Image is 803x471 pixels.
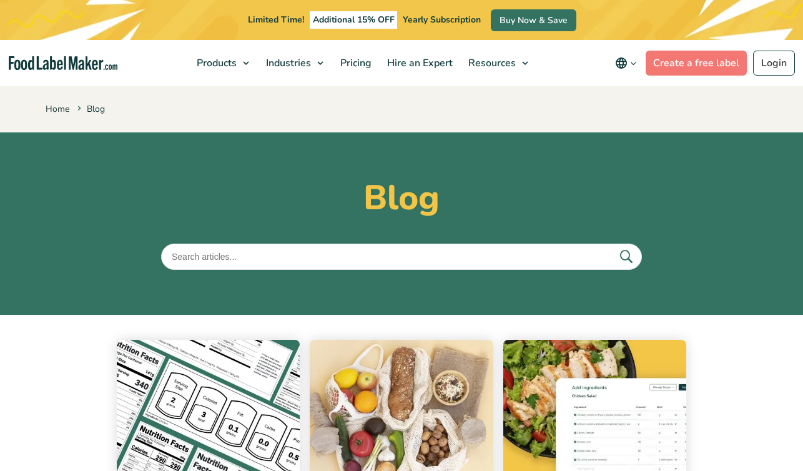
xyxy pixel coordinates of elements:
[491,9,576,31] a: Buy Now & Save
[333,40,377,86] a: Pricing
[161,244,642,270] input: Search articles...
[753,51,795,76] a: Login
[465,56,517,70] span: Resources
[193,56,238,70] span: Products
[310,11,398,29] span: Additional 15% OFF
[46,177,757,219] h1: Blog
[259,40,330,86] a: Industries
[262,56,312,70] span: Industries
[461,40,535,86] a: Resources
[380,40,458,86] a: Hire an Expert
[646,51,747,76] a: Create a free label
[383,56,454,70] span: Hire an Expert
[189,40,255,86] a: Products
[403,14,481,26] span: Yearly Subscription
[248,14,304,26] span: Limited Time!
[46,103,69,115] a: Home
[337,56,373,70] span: Pricing
[75,103,105,115] span: Blog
